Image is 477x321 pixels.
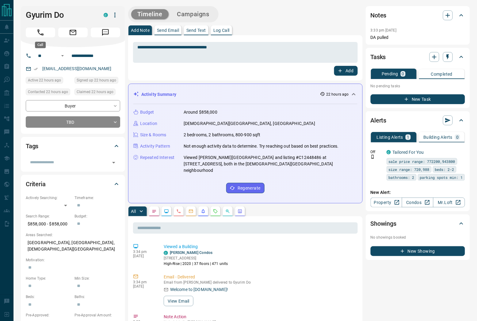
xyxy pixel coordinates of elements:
[371,94,465,104] button: New Task
[189,209,193,214] svg: Emails
[431,72,453,76] p: Completed
[184,143,339,149] p: Not enough activity data to determine. Try reaching out based on best practices.
[26,238,120,254] p: [GEOGRAPHIC_DATA], [GEOGRAPHIC_DATA], [DEMOGRAPHIC_DATA][GEOGRAPHIC_DATA]
[28,89,68,95] span: Contacted 22 hours ago
[456,135,459,139] p: 0
[131,28,150,32] p: Add Note
[58,28,88,37] span: Email
[164,296,193,306] button: View Email
[184,132,261,138] p: 2 bedrooms, 2 bathrooms, 800-900 sqft
[140,143,170,149] p: Activity Pattern
[164,251,168,255] div: condos.ca
[393,150,424,155] a: Tailored For You
[26,28,55,37] span: Call
[164,261,228,266] p: High-Rise | 2020 | 37 floors | 471 units
[26,100,120,111] div: Buyer
[26,213,71,219] p: Search Range:
[141,91,176,98] p: Activity Summary
[157,28,179,32] p: Send Email
[26,219,71,229] p: $858,000 - $858,000
[164,314,355,320] p: Note Action
[26,257,120,263] p: Motivation:
[26,177,120,191] div: Criteria
[371,149,383,155] p: Off
[402,198,433,207] a: Condos
[371,10,387,20] h2: Notes
[326,92,349,97] p: 22 hours ago
[109,158,118,167] button: Open
[171,9,216,19] button: Campaigns
[371,155,375,159] svg: Push Notification Only
[334,66,357,76] button: Add
[26,89,71,97] div: Sun Oct 12 2025
[152,209,157,214] svg: Notes
[131,209,136,213] p: All
[407,135,409,139] p: 1
[133,250,155,254] p: 3:34 pm
[389,174,414,180] span: bathrooms: 2
[42,66,112,71] a: [EMAIL_ADDRESS][DOMAIN_NAME]
[387,150,391,154] div: condos.ca
[371,198,402,207] a: Property
[371,246,465,256] button: New Showing
[371,81,465,91] p: No pending tasks
[59,52,66,59] button: Open
[371,216,465,231] div: Showings
[26,195,71,201] p: Actively Searching:
[225,209,230,214] svg: Opportunities
[133,280,155,284] p: 3:34 pm
[184,120,315,127] p: [DEMOGRAPHIC_DATA][GEOGRAPHIC_DATA], [GEOGRAPHIC_DATA]
[371,235,465,240] p: No showings booked
[402,72,404,76] p: 0
[226,183,265,193] button: Regenerate
[371,115,387,125] h2: Alerts
[77,89,113,95] span: Claimed 22 hours ago
[382,72,398,76] p: Pending
[164,280,355,285] p: Email from [PERSON_NAME] delivered to Gyurim Do
[164,255,228,261] p: [STREET_ADDRESS]
[420,174,463,180] span: parking spots min: 1
[131,9,169,19] button: Timeline
[213,28,230,32] p: Log Call
[164,244,355,250] p: Viewed a Building
[238,209,242,214] svg: Agent Actions
[35,42,46,48] div: Call
[371,189,465,196] p: New Alert:
[74,89,120,97] div: Sun Oct 12 2025
[170,286,228,293] p: Welcome to [DOMAIN_NAME]!
[140,154,174,161] p: Repeated Interest
[140,120,157,127] p: Location
[26,276,71,281] p: Home Type:
[133,254,155,258] p: [DATE]
[26,232,120,238] p: Areas Searched:
[170,251,212,255] a: [PERSON_NAME] Condos
[140,109,154,115] p: Budget
[435,166,454,172] span: beds: 2-2
[26,10,94,20] h1: Gyurim Do
[176,209,181,214] svg: Calls
[26,141,38,151] h2: Tags
[140,132,166,138] p: Size & Rooms
[371,219,397,228] h2: Showings
[423,135,452,139] p: Building Alerts
[184,154,357,174] p: Viewed [PERSON_NAME][GEOGRAPHIC_DATA] and listing #C12448486 at [STREET_ADDRESS], both in the [DE...
[377,135,403,139] p: Listing Alerts
[133,89,357,100] div: Activity Summary22 hours ago
[433,198,465,207] a: Mr.Loft
[74,276,120,281] p: Min Size:
[133,284,155,289] p: [DATE]
[74,312,120,318] p: Pre-Approval Amount:
[26,77,71,85] div: Sun Oct 12 2025
[74,195,120,201] p: Timeframe:
[371,50,465,64] div: Tasks
[26,294,71,300] p: Beds:
[104,13,108,17] div: condos.ca
[186,28,206,32] p: Send Text
[371,28,397,32] p: 3:33 pm [DATE]
[164,209,169,214] svg: Lead Browsing Activity
[371,34,465,41] p: DA pulled
[26,312,71,318] p: Pre-Approved:
[74,294,120,300] p: Baths:
[389,166,429,172] span: size range: 720,988
[164,274,355,280] p: Email - Delivered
